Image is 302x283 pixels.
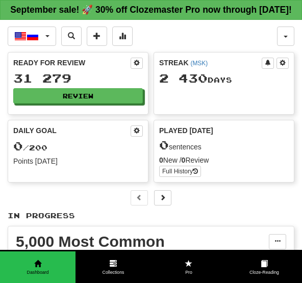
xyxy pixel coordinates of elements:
[13,156,143,166] div: Points [DATE]
[159,166,201,177] button: Full History
[13,72,143,85] div: 31 279
[8,211,294,221] p: In Progress
[159,156,163,164] strong: 0
[159,125,213,136] span: Played [DATE]
[10,5,292,15] strong: September sale! 🚀 30% off Clozemaster Pro now through [DATE]!
[159,155,289,165] div: New / Review
[13,58,131,68] div: Ready for Review
[112,27,133,46] button: More stats
[151,269,226,276] span: Pro
[13,139,23,153] span: 0
[87,27,107,46] button: Add sentence to collection
[13,125,131,137] div: Daily Goal
[182,156,186,164] strong: 0
[226,269,302,276] span: Cloze-Reading
[75,269,151,276] span: Collections
[159,138,169,152] span: 0
[16,234,269,249] div: 5,000 Most Common
[190,60,208,67] a: (MSK)
[13,143,47,152] span: / 200
[159,139,289,152] div: sentences
[13,88,143,104] button: Review
[159,71,208,85] span: 2 430
[159,58,262,68] div: Streak
[159,72,289,85] div: Day s
[61,27,82,46] button: Search sentences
